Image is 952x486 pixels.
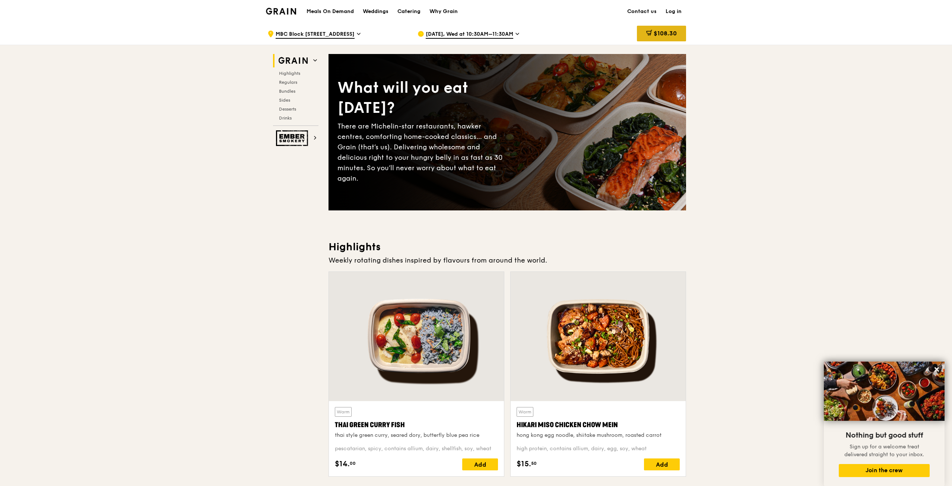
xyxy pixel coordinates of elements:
[358,0,393,23] a: Weddings
[335,420,498,430] div: Thai Green Curry Fish
[276,130,310,146] img: Ember Smokery web logo
[337,121,507,184] div: There are Michelin-star restaurants, hawker centres, comforting home-cooked classics… and Grain (...
[329,255,686,266] div: Weekly rotating dishes inspired by flavours from around the world.
[335,407,352,417] div: Warm
[517,420,680,430] div: Hikari Miso Chicken Chow Mein
[279,115,292,121] span: Drinks
[279,107,296,112] span: Desserts
[845,431,923,440] span: Nothing but good stuff
[276,54,310,67] img: Grain web logo
[279,80,297,85] span: Regulars
[393,0,425,23] a: Catering
[517,458,531,470] span: $15.
[531,460,537,466] span: 50
[644,458,680,470] div: Add
[661,0,686,23] a: Log in
[623,0,661,23] a: Contact us
[279,98,290,103] span: Sides
[337,78,507,118] div: What will you eat [DATE]?
[462,458,498,470] div: Add
[397,0,421,23] div: Catering
[654,30,677,37] span: $108.30
[307,8,354,15] h1: Meals On Demand
[266,8,296,15] img: Grain
[279,71,300,76] span: Highlights
[426,31,513,39] span: [DATE], Wed at 10:30AM–11:30AM
[350,460,356,466] span: 00
[517,432,680,439] div: hong kong egg noodle, shiitake mushroom, roasted carrot
[335,432,498,439] div: thai style green curry, seared dory, butterfly blue pea rice
[363,0,388,23] div: Weddings
[824,362,945,421] img: DSC07876-Edit02-Large.jpeg
[839,464,930,477] button: Join the crew
[517,407,533,417] div: Warm
[335,445,498,452] div: pescatarian, spicy, contains allium, dairy, shellfish, soy, wheat
[276,31,355,39] span: MBC Block [STREET_ADDRESS]
[335,458,350,470] span: $14.
[931,363,943,375] button: Close
[517,445,680,452] div: high protein, contains allium, dairy, egg, soy, wheat
[425,0,462,23] a: Why Grain
[844,444,924,458] span: Sign up for a welcome treat delivered straight to your inbox.
[429,0,458,23] div: Why Grain
[279,89,295,94] span: Bundles
[329,240,686,254] h3: Highlights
